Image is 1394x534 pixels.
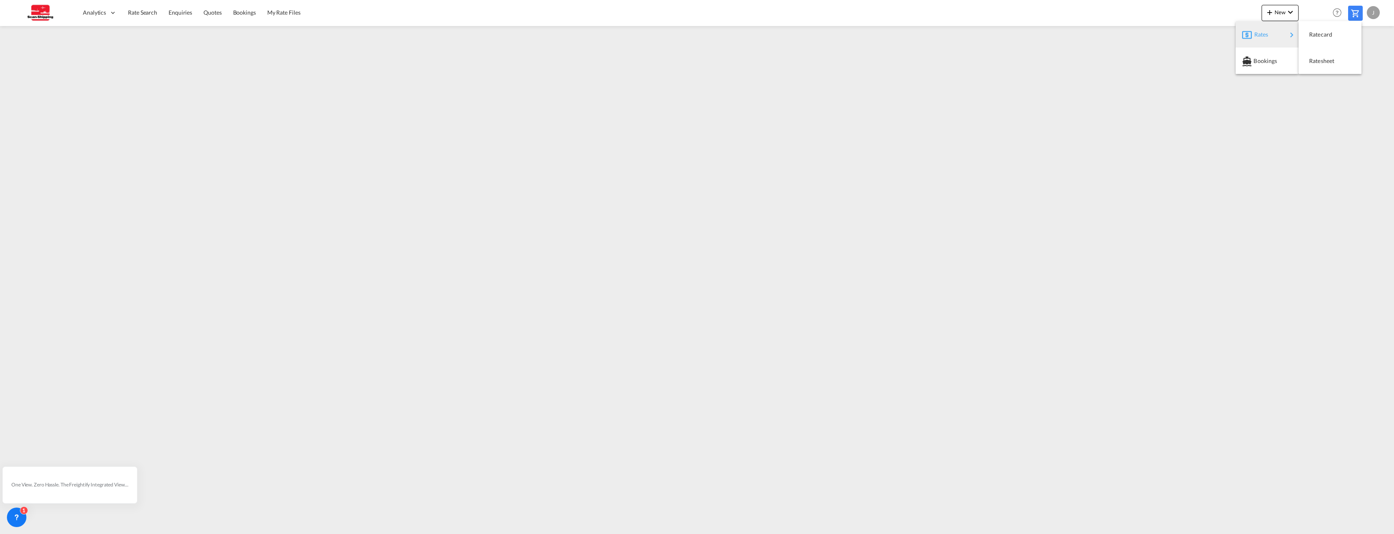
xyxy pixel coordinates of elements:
span: Rates [1254,26,1264,43]
button: Bookings [1236,48,1299,74]
span: Bookings [1253,53,1262,69]
div: Ratesheet [1305,51,1355,71]
div: Bookings [1242,51,1292,71]
md-icon: icon-chevron-right [1287,30,1297,40]
div: Ratecard [1305,24,1355,45]
span: Ratecard [1309,26,1318,43]
span: Ratesheet [1309,53,1318,69]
